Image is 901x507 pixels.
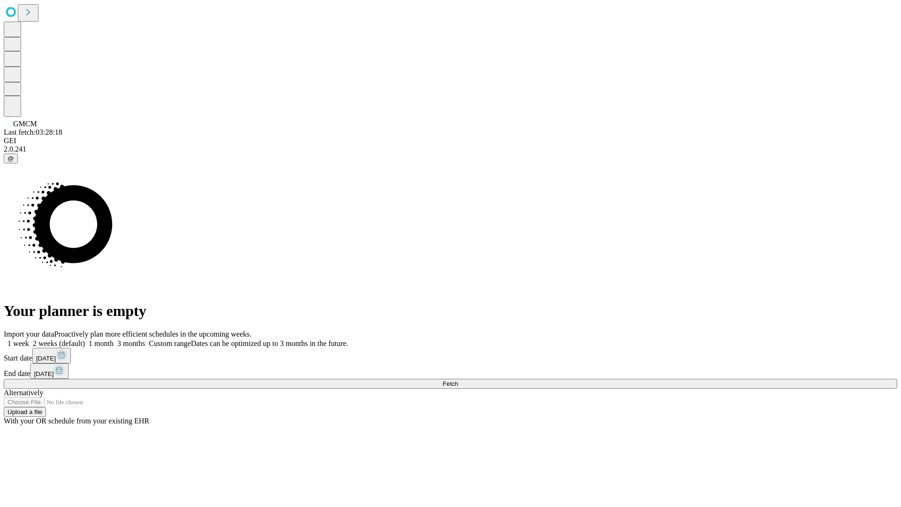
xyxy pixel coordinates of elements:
[4,389,43,397] span: Alternatively
[54,330,252,338] span: Proactively plan more efficient schedules in the upcoming weeks.
[4,137,897,145] div: GEI
[30,363,69,379] button: [DATE]
[34,370,53,377] span: [DATE]
[4,348,897,363] div: Start date
[8,339,29,347] span: 1 week
[4,145,897,154] div: 2.0.241
[8,155,14,162] span: @
[117,339,145,347] span: 3 months
[33,339,85,347] span: 2 weeks (default)
[32,348,71,363] button: [DATE]
[4,302,897,320] h1: Your planner is empty
[191,339,348,347] span: Dates can be optimized up to 3 months in the future.
[89,339,114,347] span: 1 month
[4,330,54,338] span: Import your data
[4,128,62,136] span: Last fetch: 03:28:18
[4,363,897,379] div: End date
[4,154,18,163] button: @
[149,339,191,347] span: Custom range
[36,355,56,362] span: [DATE]
[13,120,37,128] span: GMCM
[4,379,897,389] button: Fetch
[443,380,458,387] span: Fetch
[4,417,149,425] span: With your OR schedule from your existing EHR
[4,407,46,417] button: Upload a file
